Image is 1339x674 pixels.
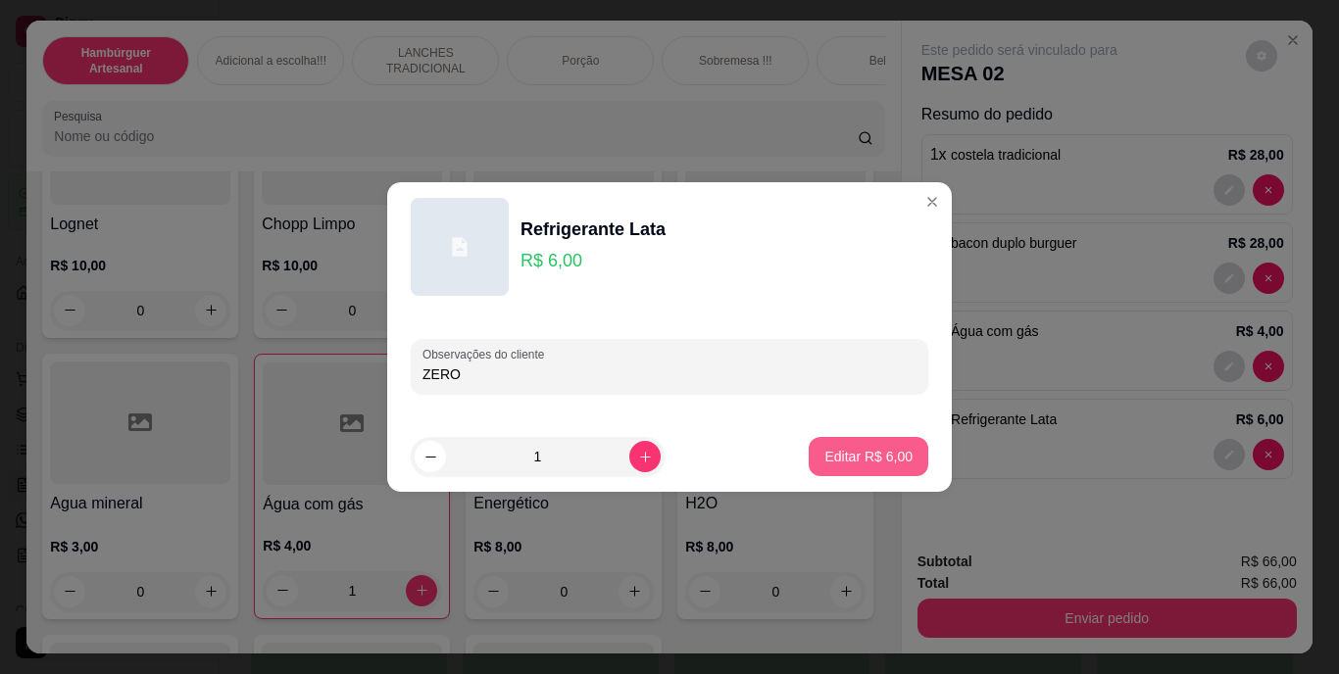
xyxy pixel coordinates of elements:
[415,441,446,472] button: decrease-product-quantity
[521,247,666,274] p: R$ 6,00
[917,186,948,217] button: Close
[809,437,928,476] button: Editar R$ 6,00
[422,364,917,384] input: Observações do cliente
[422,346,551,362] label: Observações do cliente
[521,216,666,243] div: Refrigerante Lata
[629,441,661,472] button: increase-product-quantity
[824,447,913,466] p: Editar R$ 6,00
